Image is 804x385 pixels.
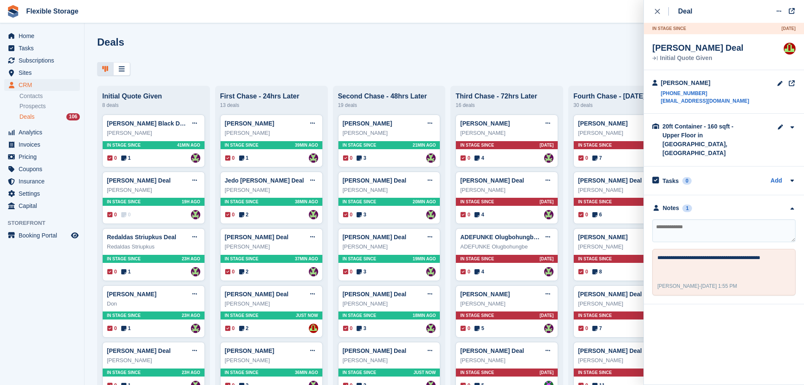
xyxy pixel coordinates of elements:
[474,268,484,276] span: 4
[107,211,117,218] span: 0
[107,129,200,137] div: [PERSON_NAME]
[784,43,796,55] img: David Jones
[540,256,553,262] span: [DATE]
[661,90,749,97] a: [PHONE_NUMBER]
[338,93,441,100] div: Second Chase - 48hrs Later
[592,325,602,332] span: 7
[461,268,470,276] span: 0
[544,153,553,163] img: Rachael Fisher
[343,129,436,137] div: [PERSON_NAME]
[4,200,80,212] a: menu
[426,324,436,333] a: Rachael Fisher
[4,67,80,79] a: menu
[343,177,406,184] a: [PERSON_NAME] Deal
[578,347,642,354] a: [PERSON_NAME] Deal
[19,42,69,54] span: Tasks
[578,234,627,240] a: [PERSON_NAME]
[426,153,436,163] a: Rachael Fisher
[578,120,627,127] a: [PERSON_NAME]
[107,356,200,365] div: [PERSON_NAME]
[309,153,318,163] img: Rachael Fisher
[573,100,676,110] div: 30 deals
[19,113,35,121] span: Deals
[225,356,318,365] div: [PERSON_NAME]
[295,142,318,148] span: 39MIN AGO
[225,177,304,184] a: Jedo [PERSON_NAME] Deal
[239,211,249,218] span: 2
[4,30,80,42] a: menu
[107,142,141,148] span: In stage since
[225,300,318,308] div: [PERSON_NAME]
[121,154,131,162] span: 1
[19,67,69,79] span: Sites
[455,93,558,100] div: Third Chase - 72hrs Later
[220,93,323,100] div: First Chase - 24hrs Later
[107,291,156,298] a: [PERSON_NAME]
[771,176,782,186] a: Add
[191,267,200,276] a: Rachael Fisher
[343,199,376,205] span: In stage since
[544,267,553,276] a: Rachael Fisher
[239,325,249,332] span: 2
[460,256,494,262] span: In stage since
[4,42,80,54] a: menu
[19,151,69,163] span: Pricing
[460,186,553,194] div: [PERSON_NAME]
[578,199,612,205] span: In stage since
[19,229,69,241] span: Booking Portal
[357,154,366,162] span: 3
[578,243,671,251] div: [PERSON_NAME]
[107,243,200,251] div: Redaldas Striupkus
[107,312,141,319] span: In stage since
[19,126,69,138] span: Analytics
[343,256,376,262] span: In stage since
[19,200,69,212] span: Capital
[97,36,124,48] h1: Deals
[19,30,69,42] span: Home
[474,325,484,332] span: 5
[19,139,69,150] span: Invoices
[474,154,484,162] span: 4
[426,210,436,219] img: Rachael Fisher
[460,243,553,251] div: ADEFUNKE Olugbohungbe
[225,243,318,251] div: [PERSON_NAME]
[544,324,553,333] img: Rachael Fisher
[413,312,436,319] span: 18MIN AGO
[309,324,318,333] a: David Jones
[461,325,470,332] span: 0
[474,211,484,218] span: 4
[343,234,406,240] a: [PERSON_NAME] Deal
[295,256,318,262] span: 37MIN AGO
[578,186,671,194] div: [PERSON_NAME]
[309,267,318,276] img: Rachael Fisher
[309,210,318,219] a: Rachael Fisher
[652,25,686,32] span: In stage since
[225,199,259,205] span: In stage since
[460,300,553,308] div: [PERSON_NAME]
[343,300,436,308] div: [PERSON_NAME]
[460,347,524,354] a: [PERSON_NAME] Deal
[19,112,80,121] a: Deals 106
[540,312,553,319] span: [DATE]
[4,79,80,91] a: menu
[343,291,406,298] a: [PERSON_NAME] Deal
[107,154,117,162] span: 0
[225,129,318,137] div: [PERSON_NAME]
[225,256,259,262] span: In stage since
[8,219,84,227] span: Storefront
[107,199,141,205] span: In stage since
[343,312,376,319] span: In stage since
[4,55,80,66] a: menu
[544,210,553,219] a: Rachael Fisher
[343,325,353,332] span: 0
[592,211,602,218] span: 6
[191,153,200,163] img: Rachael Fisher
[460,199,494,205] span: In stage since
[19,175,69,187] span: Insurance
